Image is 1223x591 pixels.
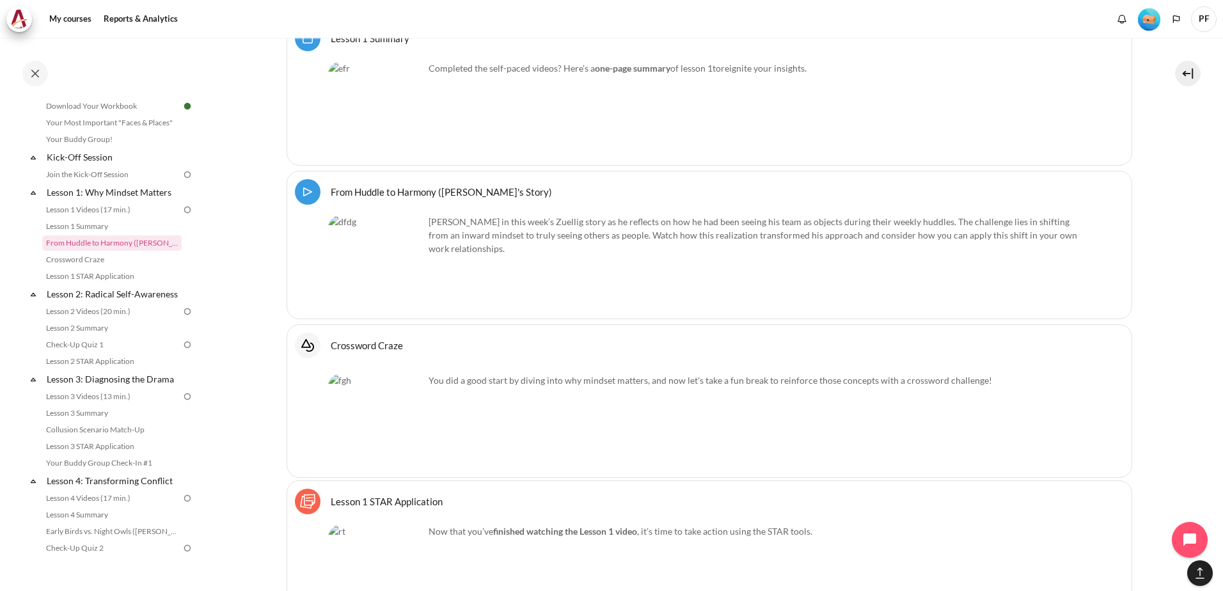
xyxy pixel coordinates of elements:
[328,61,1091,75] p: Completed the self-paced videos? Here’s a of lesson 1 reignite your insights.
[182,391,193,402] img: To do
[45,148,182,166] a: Kick-Off Session
[328,215,1091,255] p: [PERSON_NAME] in this week’s Zuellig story as he reflects on how he had been seeing his team as o...
[1138,7,1160,31] div: Level #1
[99,6,182,32] a: Reports & Analytics
[6,6,38,32] a: Architeck Architeck
[42,389,182,404] a: Lesson 3 Videos (13 min.)
[27,373,40,386] span: Collapse
[331,185,552,198] a: From Huddle to Harmony ([PERSON_NAME]'s Story)
[493,526,637,537] strong: finished watching the Lesson 1 video
[328,215,424,311] img: dfdg
[42,439,182,454] a: Lesson 3 STAR Application
[45,370,182,388] a: Lesson 3: Diagnosing the Drama
[10,10,28,29] img: Architeck
[42,507,182,523] a: Lesson 4 Summary
[45,184,182,201] a: Lesson 1: Why Mindset Matters
[182,339,193,351] img: To do
[42,455,182,471] a: Your Buddy Group Check-In #1
[42,202,182,217] a: Lesson 1 Videos (17 min.)
[42,132,182,147] a: Your Buddy Group!
[42,235,182,251] a: From Huddle to Harmony ([PERSON_NAME]'s Story)
[1138,8,1160,31] img: Level #1
[1191,6,1217,32] a: User menu
[182,100,193,112] img: Done
[27,475,40,487] span: Collapse
[27,151,40,164] span: Collapse
[182,204,193,216] img: To do
[42,219,182,234] a: Lesson 1 Summary
[42,269,182,284] a: Lesson 1 STAR Application
[45,6,96,32] a: My courses
[42,320,182,336] a: Lesson 2 Summary
[713,63,721,74] span: to
[27,288,40,301] span: Collapse
[45,285,182,303] a: Lesson 2: Radical Self-Awareness
[27,186,40,199] span: Collapse
[328,524,1091,538] p: Now that you’ve , it’s time to take action using the STAR tools.
[328,61,424,157] img: efr
[182,169,193,180] img: To do
[1167,10,1186,29] button: Languages
[328,374,424,469] img: fgh
[331,495,443,507] a: Lesson 1 STAR Application
[1133,7,1165,31] a: Level #1
[595,63,670,74] strong: one-page summary
[42,167,182,182] a: Join the Kick-Off Session
[42,304,182,319] a: Lesson 2 Videos (20 min.)
[42,115,182,130] a: Your Most Important "Faces & Places"
[331,339,403,351] a: Crossword Craze
[42,252,182,267] a: Crossword Craze
[42,540,182,556] a: Check-Up Quiz 2
[429,375,992,386] span: You did a good start by diving into why mindset matters, and now let's take a fun break to reinfo...
[1187,560,1213,586] button: [[backtotopbutton]]
[42,491,182,506] a: Lesson 4 Videos (17 min.)
[42,354,182,369] a: Lesson 2 STAR Application
[42,422,182,437] a: Collusion Scenario Match-Up
[331,32,409,44] a: Lesson 1 Summary
[42,524,182,539] a: Early Birds vs. Night Owls ([PERSON_NAME]'s Story)
[182,306,193,317] img: To do
[42,98,182,114] a: Download Your Workbook
[45,472,182,489] a: Lesson 4: Transforming Conflict
[42,406,182,421] a: Lesson 3 Summary
[1191,6,1217,32] span: PF
[1112,10,1132,29] div: Show notification window with no new notifications
[182,492,193,504] img: To do
[182,542,193,554] img: To do
[42,337,182,352] a: Check-Up Quiz 1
